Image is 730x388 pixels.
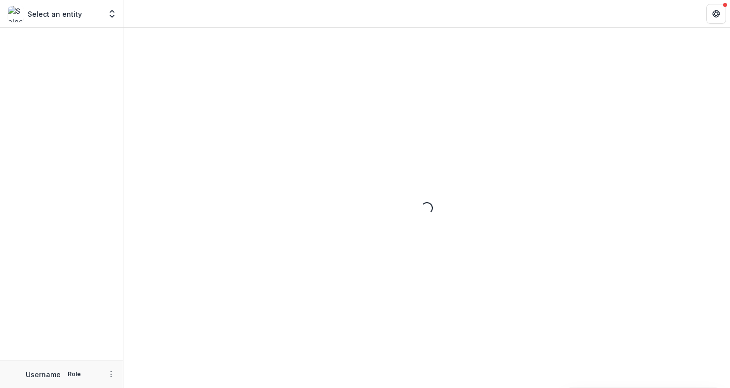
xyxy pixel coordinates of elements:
[26,369,61,380] p: Username
[706,4,726,24] button: Get Help
[65,370,84,379] p: Role
[105,368,117,380] button: More
[8,6,24,22] img: Select an entity
[28,9,82,19] p: Select an entity
[105,4,119,24] button: Open entity switcher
